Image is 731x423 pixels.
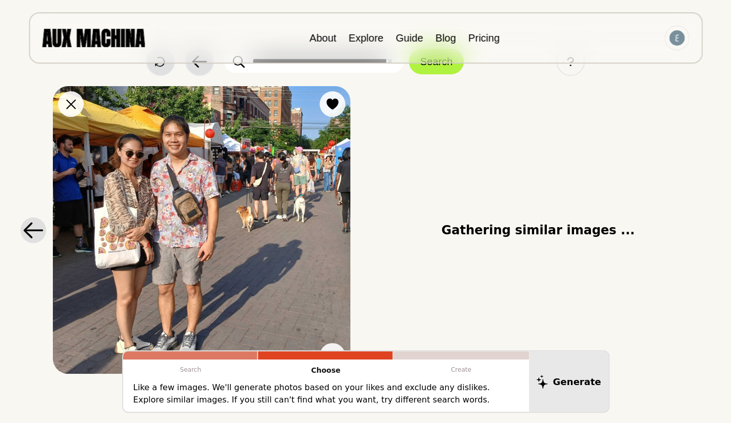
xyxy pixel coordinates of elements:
[529,351,608,412] button: Generate
[123,359,259,380] p: Search
[441,221,635,239] span: Gathering similar images ...
[133,381,519,406] p: Like a few images. We'll generate photos based on your likes and exclude any dislikes. Explore si...
[393,359,529,380] p: Create
[396,32,423,44] a: Guide
[348,32,383,44] a: Explore
[436,32,456,44] a: Blog
[53,86,350,374] img: Search result
[42,29,145,47] img: AUX MACHINA
[468,32,500,44] a: Pricing
[669,30,684,46] img: Avatar
[309,32,336,44] a: About
[258,359,393,381] p: Choose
